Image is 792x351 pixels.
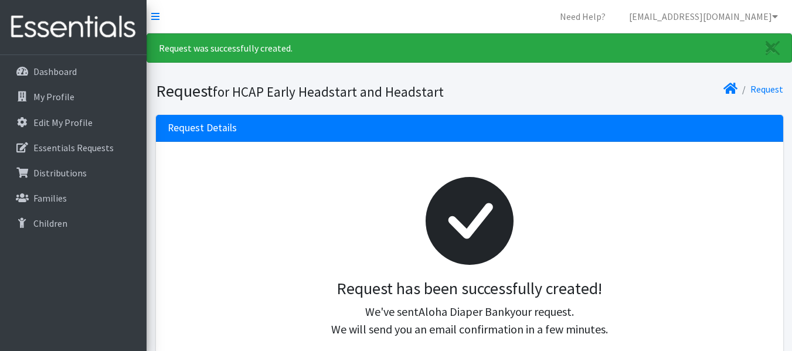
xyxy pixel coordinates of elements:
h1: Request [156,81,465,101]
h3: Request has been successfully created! [177,279,762,299]
a: Distributions [5,161,142,185]
p: Essentials Requests [33,142,114,154]
a: Children [5,212,142,235]
a: My Profile [5,85,142,108]
p: We've sent your request. We will send you an email confirmation in a few minutes. [177,303,762,338]
p: Distributions [33,167,87,179]
a: Request [750,83,783,95]
div: Request was successfully created. [147,33,792,63]
small: for HCAP Early Headstart and Headstart [213,83,444,100]
img: HumanEssentials [5,8,142,47]
span: Aloha Diaper Bank [419,304,510,319]
a: Families [5,186,142,210]
a: Essentials Requests [5,136,142,159]
p: Dashboard [33,66,77,77]
a: Dashboard [5,60,142,83]
p: My Profile [33,91,74,103]
h3: Request Details [168,122,237,134]
a: Close [754,34,791,62]
p: Families [33,192,67,204]
p: Children [33,217,67,229]
a: Edit My Profile [5,111,142,134]
p: Edit My Profile [33,117,93,128]
a: Need Help? [550,5,615,28]
a: [EMAIL_ADDRESS][DOMAIN_NAME] [620,5,787,28]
